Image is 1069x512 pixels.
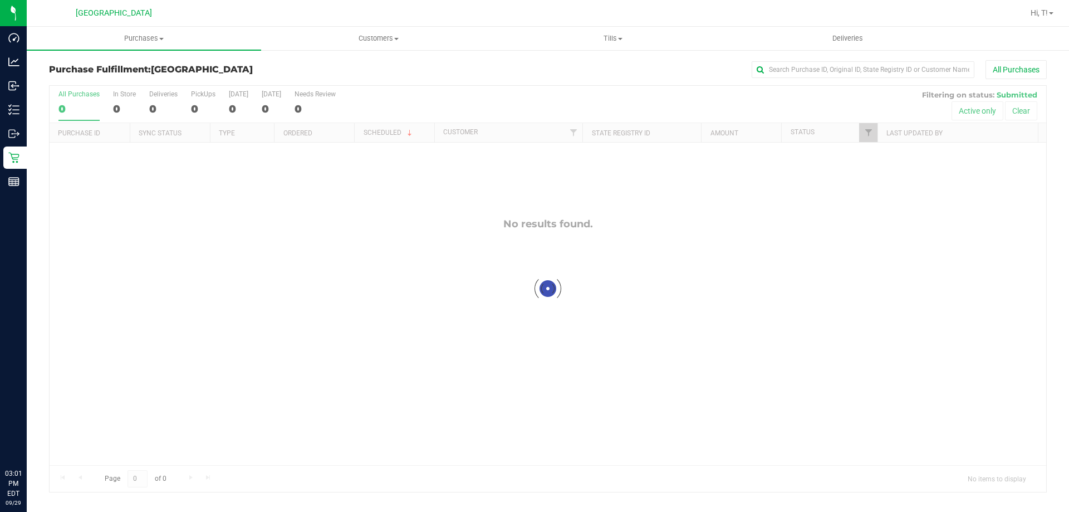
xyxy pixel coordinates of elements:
a: Purchases [27,27,261,50]
span: Tills [496,33,729,43]
p: 03:01 PM EDT [5,469,22,499]
a: Customers [261,27,496,50]
inline-svg: Retail [8,152,19,163]
span: Customers [262,33,495,43]
inline-svg: Inbound [8,80,19,91]
span: Purchases [27,33,261,43]
inline-svg: Outbound [8,128,19,139]
inline-svg: Analytics [8,56,19,67]
inline-svg: Reports [8,176,19,187]
iframe: Resource center [11,423,45,456]
button: All Purchases [985,60,1047,79]
span: [GEOGRAPHIC_DATA] [151,64,253,75]
a: Deliveries [730,27,965,50]
inline-svg: Inventory [8,104,19,115]
span: Deliveries [817,33,878,43]
a: Tills [496,27,730,50]
input: Search Purchase ID, Original ID, State Registry ID or Customer Name... [752,61,974,78]
inline-svg: Dashboard [8,32,19,43]
span: Hi, T! [1031,8,1048,17]
h3: Purchase Fulfillment: [49,65,381,75]
span: [GEOGRAPHIC_DATA] [76,8,152,18]
p: 09/29 [5,499,22,507]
